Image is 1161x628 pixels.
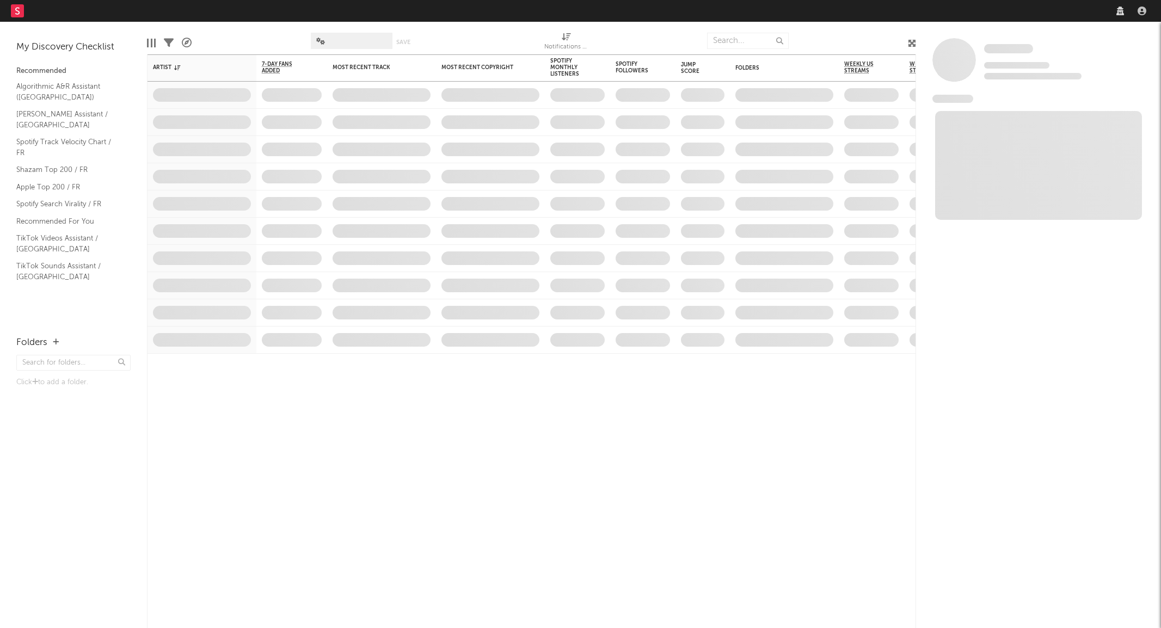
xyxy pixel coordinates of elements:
[16,260,120,282] a: TikTok Sounds Assistant / [GEOGRAPHIC_DATA]
[16,65,131,78] div: Recommended
[735,65,817,71] div: Folders
[707,33,789,49] input: Search...
[984,44,1033,54] a: Some Artist
[441,64,523,71] div: Most Recent Copyright
[681,61,708,75] div: Jump Score
[262,61,305,74] span: 7-Day Fans Added
[153,64,235,71] div: Artist
[910,61,950,74] span: Weekly UK Streams
[16,355,131,371] input: Search for folders...
[16,108,120,131] a: [PERSON_NAME] Assistant / [GEOGRAPHIC_DATA]
[182,27,192,59] div: A&R Pipeline
[147,27,156,59] div: Edit Columns
[544,27,588,59] div: Notifications (Artist)
[396,39,410,45] button: Save
[16,198,120,210] a: Spotify Search Virality / FR
[16,336,47,349] div: Folders
[16,81,120,103] a: Algorithmic A&R Assistant ([GEOGRAPHIC_DATA])
[16,232,120,255] a: TikTok Videos Assistant / [GEOGRAPHIC_DATA]
[164,27,174,59] div: Filters
[544,41,588,54] div: Notifications (Artist)
[16,41,131,54] div: My Discovery Checklist
[984,73,1082,79] span: 0 fans last week
[844,61,882,74] span: Weekly US Streams
[932,95,973,103] span: News Feed
[16,181,120,193] a: Apple Top 200 / FR
[616,61,654,74] div: Spotify Followers
[984,44,1033,53] span: Some Artist
[550,58,588,77] div: Spotify Monthly Listeners
[16,164,120,176] a: Shazam Top 200 / FR
[16,376,131,389] div: Click to add a folder.
[16,136,120,158] a: Spotify Track Velocity Chart / FR
[984,62,1049,69] span: Tracking Since: [DATE]
[16,216,120,227] a: Recommended For You
[333,64,414,71] div: Most Recent Track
